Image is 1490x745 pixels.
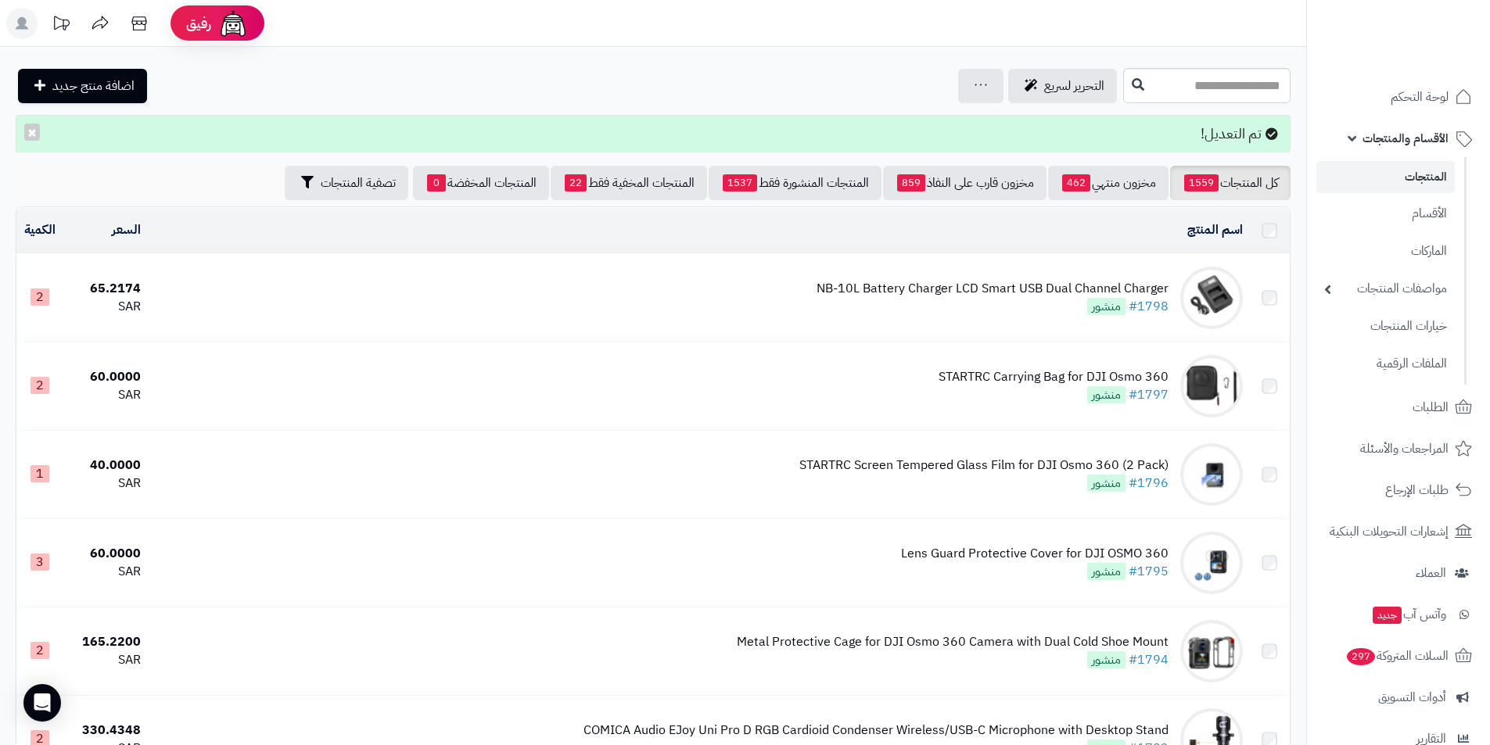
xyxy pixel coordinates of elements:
div: STARTRC Carrying Bag for DJI Osmo 360 [939,368,1169,386]
img: NB-10L Battery Charger LCD Smart USB Dual Channel Charger [1180,267,1243,329]
a: لوحة التحكم [1316,78,1481,116]
span: أدوات التسويق [1378,686,1446,708]
img: ai-face.png [217,8,249,39]
span: 462 [1062,174,1090,192]
a: طلبات الإرجاع [1316,471,1481,509]
div: 65.2174 [70,280,141,298]
div: Metal Protective Cage for DJI Osmo 360 Camera with Dual Cold Shoe Mount [737,633,1169,651]
span: الأقسام والمنتجات [1363,127,1449,149]
a: المنتجات المنشورة فقط1537 [709,166,881,200]
a: التحرير لسريع [1008,69,1117,103]
span: 1 [31,465,49,482]
span: منشور [1087,563,1126,580]
span: طلبات الإرجاع [1385,479,1449,501]
a: #1797 [1129,385,1169,404]
span: 1537 [723,174,757,192]
span: إشعارات التحويلات البنكية [1330,521,1449,543]
a: #1794 [1129,650,1169,669]
span: 2 [31,642,49,659]
a: المنتجات المخفية فقط22 [551,166,707,200]
div: Open Intercom Messenger [23,684,61,722]
a: المنتجات المخفضة0 [413,166,549,200]
a: أدوات التسويق [1316,679,1481,716]
a: اسم المنتج [1187,220,1243,239]
div: SAR [70,386,141,404]
a: مخزون قارب على النفاذ859 [883,166,1047,200]
span: لوحة التحكم [1391,86,1449,108]
a: المنتجات [1316,161,1455,193]
span: رفيق [186,14,211,33]
a: وآتس آبجديد [1316,596,1481,633]
span: العملاء [1416,562,1446,584]
a: العملاء [1316,554,1481,592]
div: 330.4348 [70,722,141,740]
span: الطلبات [1413,396,1449,418]
a: الملفات الرقمية [1316,347,1455,381]
div: SAR [70,475,141,492]
a: الطلبات [1316,389,1481,426]
a: اضافة منتج جديد [18,69,147,103]
img: Lens Guard Protective Cover for DJI OSMO 360 [1180,532,1243,594]
span: 297 [1347,648,1375,665]
span: منشور [1087,386,1126,403]
span: اضافة منتج جديد [52,77,135,95]
span: 22 [565,174,587,192]
a: مخزون منتهي462 [1048,166,1169,200]
button: تصفية المنتجات [285,166,408,200]
div: تم التعديل! [16,115,1291,152]
div: SAR [70,298,141,316]
a: السلات المتروكة297 [1316,637,1481,675]
a: السعر [112,220,141,239]
div: Lens Guard Protective Cover for DJI OSMO 360 [901,545,1169,563]
span: 859 [897,174,925,192]
div: 40.0000 [70,457,141,475]
span: التحرير لسريع [1044,77,1104,95]
img: STARTRC Carrying Bag for DJI Osmo 360 [1180,355,1243,417]
div: NB-10L Battery Charger LCD Smart USB Dual Channel Charger [817,280,1169,298]
button: × [24,124,40,141]
div: 60.0000 [70,368,141,386]
span: تصفية المنتجات [321,174,396,192]
a: إشعارات التحويلات البنكية [1316,513,1481,550]
span: 0 [427,174,446,192]
a: #1795 [1129,562,1169,581]
span: وآتس آب [1371,604,1446,625]
span: جديد [1373,607,1402,624]
div: 165.2200 [70,633,141,651]
div: SAR [70,651,141,669]
a: كل المنتجات1559 [1170,166,1291,200]
div: STARTRC Screen Tempered Glass Film for DJI Osmo 360 (2 Pack) [799,457,1169,475]
span: 1559 [1184,174,1219,192]
span: 2 [31,377,49,394]
a: الكمية [24,220,56,239]
span: السلات المتروكة [1345,645,1449,667]
a: #1798 [1129,297,1169,316]
a: الأقسام [1316,197,1455,231]
a: تحديثات المنصة [41,8,81,43]
a: #1796 [1129,474,1169,492]
span: المراجعات والأسئلة [1360,438,1449,460]
span: منشور [1087,298,1126,315]
span: 2 [31,288,49,306]
div: SAR [70,563,141,581]
a: المراجعات والأسئلة [1316,430,1481,467]
div: COMICA Audio EJoy Uni Pro D RGB Cardioid Condenser Wireless/USB-C Microphone with Desktop Stand [583,722,1169,740]
img: STARTRC Screen Tempered Glass Film for DJI Osmo 360 (2 Pack) [1180,443,1243,506]
span: 3 [31,553,49,571]
a: الماركات [1316,235,1455,268]
div: 60.0000 [70,545,141,563]
a: مواصفات المنتجات [1316,272,1455,306]
span: منشور [1087,651,1126,668]
a: خيارات المنتجات [1316,310,1455,343]
img: Metal Protective Cage for DJI Osmo 360 Camera with Dual Cold Shoe Mount [1180,620,1243,682]
span: منشور [1087,475,1126,492]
